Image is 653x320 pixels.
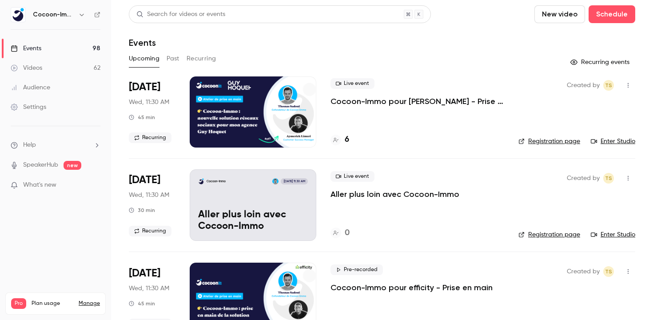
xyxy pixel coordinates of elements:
div: Events [11,44,41,53]
span: Thomas Sadoul [603,80,614,91]
a: 6 [330,134,349,146]
div: 45 min [129,114,155,121]
a: Cocoon-Immo pour [PERSON_NAME] - Prise en main [330,96,504,107]
h4: 0 [345,227,350,239]
span: Help [23,140,36,150]
span: Pro [11,298,26,309]
img: Cocoon-Immo [11,8,25,22]
h6: Cocoon-Immo [33,10,75,19]
span: Created by [567,266,600,277]
li: help-dropdown-opener [11,140,100,150]
p: Aller plus loin avec Cocoon-Immo [198,209,308,232]
span: Recurring [129,226,171,236]
span: Thomas Sadoul [603,173,614,184]
h4: 6 [345,134,349,146]
span: [DATE] [129,266,160,280]
p: Cocoon-Immo [207,179,226,184]
span: Wed, 11:30 AM [129,191,169,200]
h1: Events [129,37,156,48]
span: Created by [567,80,600,91]
button: Recurring [187,52,216,66]
img: Aller plus loin avec Cocoon-Immo [198,178,204,184]
a: Enter Studio [591,230,635,239]
span: Thomas Sadoul [603,266,614,277]
a: Cocoon-Immo pour efficity - Prise en main [330,282,493,293]
a: Registration page [518,137,580,146]
img: Thomas Sadoul [272,178,279,184]
div: Oct 15 Wed, 11:30 AM (Europe/Paris) [129,169,175,240]
span: Plan usage [32,300,73,307]
span: Live event [330,78,374,89]
button: New video [534,5,585,23]
div: Settings [11,103,46,112]
div: Search for videos or events [136,10,225,19]
div: Audience [11,83,50,92]
button: Past [167,52,179,66]
a: Aller plus loin avec Cocoon-ImmoCocoon-ImmoThomas Sadoul[DATE] 11:30 AMAller plus loin avec Cocoo... [190,169,316,240]
a: Registration page [518,230,580,239]
span: Wed, 11:30 AM [129,98,169,107]
iframe: Noticeable Trigger [90,181,100,189]
button: Schedule [589,5,635,23]
span: [DATE] [129,173,160,187]
a: 0 [330,227,350,239]
span: TS [605,173,612,184]
span: TS [605,266,612,277]
button: Upcoming [129,52,159,66]
div: 45 min [129,300,155,307]
div: Oct 15 Wed, 11:30 AM (Europe/Paris) [129,76,175,148]
a: Aller plus loin avec Cocoon-Immo [330,189,459,200]
span: [DATE] 11:30 AM [281,178,307,184]
span: [DATE] [129,80,160,94]
button: Recurring events [566,55,635,69]
span: What's new [23,180,56,190]
span: Recurring [129,132,171,143]
span: Wed, 11:30 AM [129,284,169,293]
span: new [64,161,81,170]
a: SpeakerHub [23,160,58,170]
span: Created by [567,173,600,184]
a: Enter Studio [591,137,635,146]
span: TS [605,80,612,91]
div: 30 min [129,207,155,214]
span: Pre-recorded [330,264,383,275]
div: Videos [11,64,42,72]
span: Live event [330,171,374,182]
a: Manage [79,300,100,307]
